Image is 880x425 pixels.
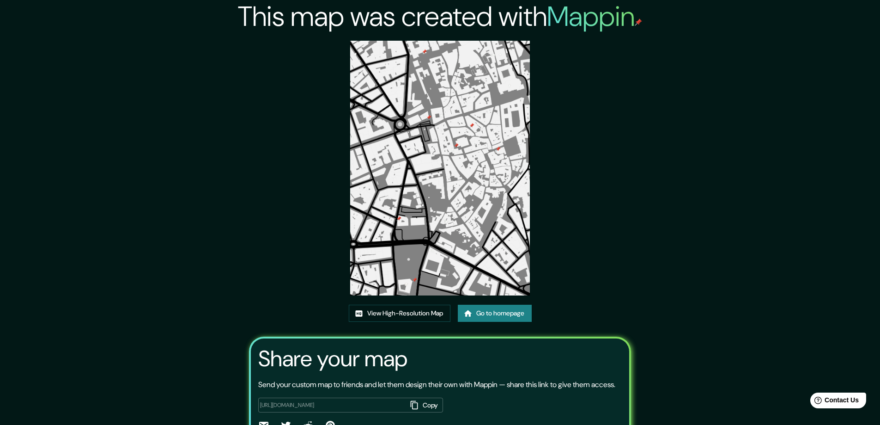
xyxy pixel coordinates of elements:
[349,305,450,322] a: View High-Resolution Map
[258,346,407,372] h3: Share your map
[798,389,870,415] iframe: Help widget launcher
[458,305,532,322] a: Go to homepage
[407,398,443,413] button: Copy
[258,379,615,390] p: Send your custom map to friends and let them design their own with Mappin — share this link to gi...
[635,18,642,26] img: mappin-pin
[350,41,530,296] img: created-map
